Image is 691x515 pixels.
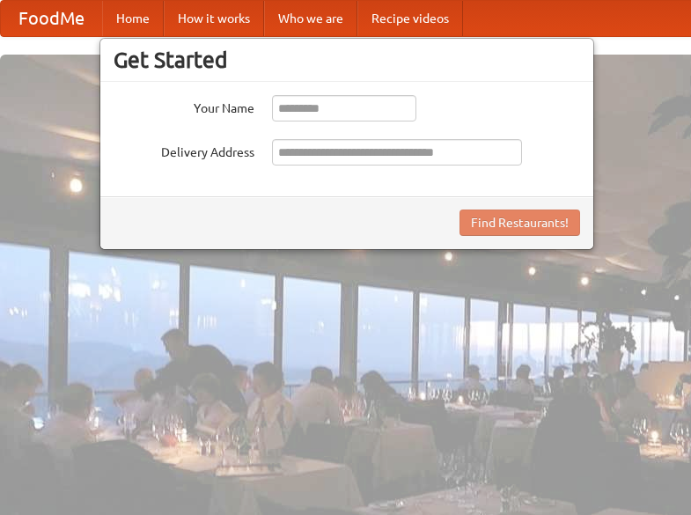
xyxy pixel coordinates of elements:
[1,1,102,36] a: FoodMe
[114,47,580,73] h3: Get Started
[164,1,264,36] a: How it works
[114,139,254,161] label: Delivery Address
[102,1,164,36] a: Home
[114,95,254,117] label: Your Name
[357,1,463,36] a: Recipe videos
[264,1,357,36] a: Who we are
[459,210,580,236] button: Find Restaurants!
